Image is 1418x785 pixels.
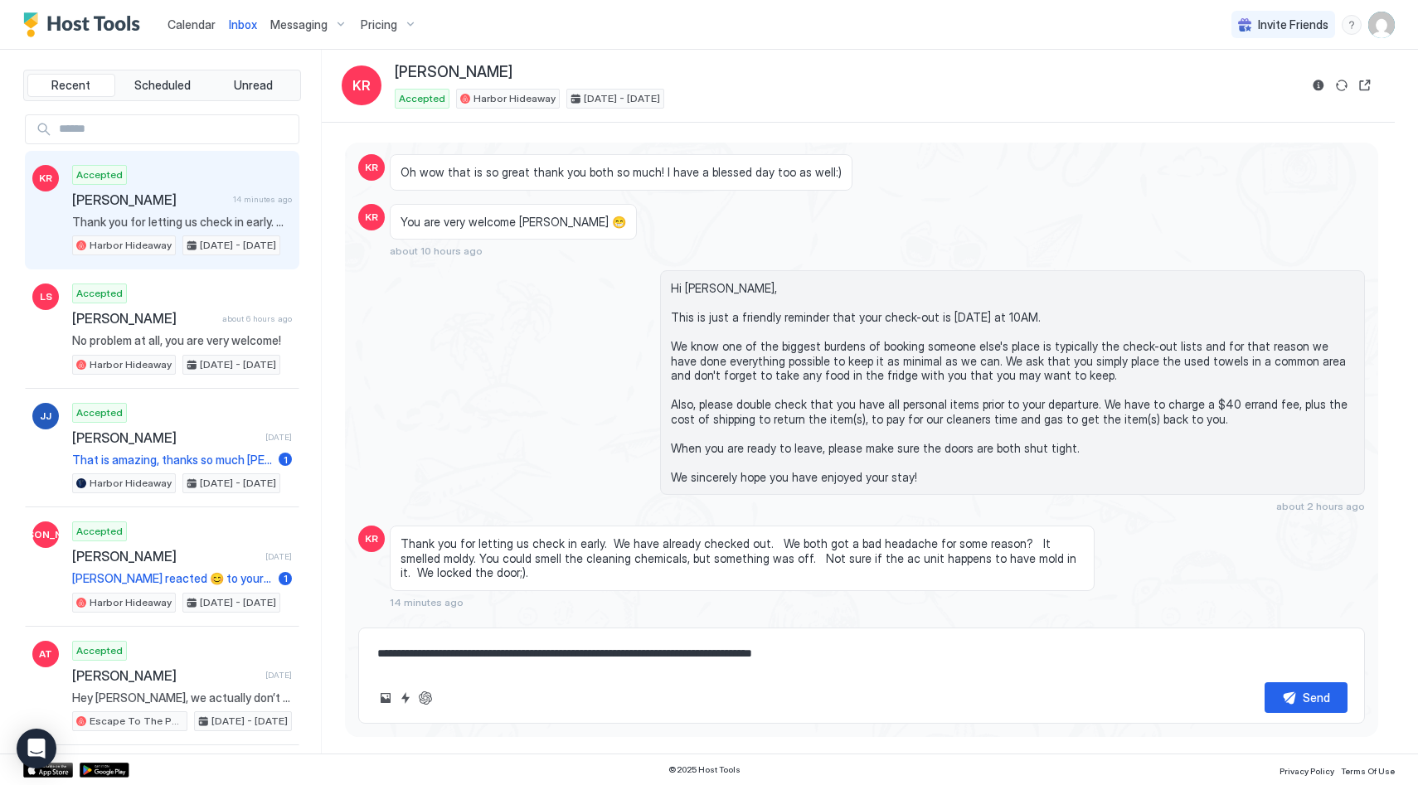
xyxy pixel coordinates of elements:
span: Calendar [168,17,216,31]
button: Upload image [376,688,396,708]
span: [DATE] - [DATE] [584,91,660,106]
a: Google Play Store [80,763,129,778]
span: [PERSON_NAME] [72,667,259,684]
span: [PERSON_NAME] [395,63,512,82]
span: KR [352,75,371,95]
button: Sync reservation [1332,75,1352,95]
span: [PERSON_NAME] reacted 😊 to your message "Hi [PERSON_NAME], Thank you for choosing our condo ([GEO... [72,571,272,586]
span: [PERSON_NAME] [72,191,226,208]
span: Scheduled [134,78,191,93]
span: Invite Friends [1258,17,1328,32]
span: You are very welcome [PERSON_NAME] 😁 [401,215,626,230]
span: That is amazing, thanks so much [PERSON_NAME]! And save our phone number if you do want to book a... [72,453,272,468]
span: [PERSON_NAME] [72,310,216,327]
span: [PERSON_NAME] [72,548,259,565]
a: App Store [23,763,73,778]
button: Open reservation [1355,75,1375,95]
a: Host Tools Logo [23,12,148,37]
span: KR [365,210,378,225]
span: 1 [284,453,288,466]
span: Accepted [76,405,123,420]
span: No problem at all, you are very welcome! [72,333,292,348]
div: Open Intercom Messenger [17,729,56,768]
span: Harbor Hideaway [90,357,172,372]
span: [DATE] [265,432,292,443]
span: Accepted [76,167,123,182]
a: Calendar [168,16,216,33]
span: Recent [51,78,90,93]
span: [DATE] - [DATE] [200,238,276,253]
span: [PERSON_NAME] [5,527,87,542]
div: menu [1342,15,1362,35]
span: Harbor Hideaway [90,476,172,491]
span: Privacy Policy [1280,766,1334,776]
span: Messaging [270,17,328,32]
span: Unread [234,78,273,93]
span: Accepted [76,524,123,539]
span: [DATE] [265,551,292,562]
span: [PERSON_NAME] [72,429,259,446]
span: [DATE] - [DATE] [200,476,276,491]
span: about 2 hours ago [1276,500,1365,512]
span: Oh wow that is so great thank you both so much! I have a blessed day too as well:) [401,165,842,180]
span: Accepted [76,643,123,658]
a: Inbox [229,16,257,33]
span: Hey [PERSON_NAME], we actually don’t have anybody staying in our place tonight and our place has ... [72,691,292,705]
span: Hi [PERSON_NAME], This is just a friendly reminder that your check-out is [DATE] at 10AM. We know... [671,281,1354,484]
span: about 6 hours ago [222,313,292,324]
a: Terms Of Use [1341,761,1395,778]
button: Unread [209,74,297,97]
span: AT [39,647,52,661]
button: Quick reply [396,688,415,708]
span: [DATE] - [DATE] [211,714,288,729]
span: JJ [40,409,51,424]
span: KR [39,171,52,186]
a: Privacy Policy [1280,761,1334,778]
span: © 2025 Host Tools [668,764,741,775]
span: 14 minutes ago [390,596,464,608]
div: tab-group [23,70,301,101]
div: User profile [1368,12,1395,38]
span: Thank you for letting us check in early. We have already checked out. We both got a bad headache ... [401,536,1084,580]
span: KR [365,531,378,546]
button: ChatGPT Auto Reply [415,688,435,708]
span: [DATE] - [DATE] [200,357,276,372]
button: Reservation information [1309,75,1328,95]
span: Harbor Hideaway [90,238,172,253]
span: [DATE] [265,670,292,681]
span: Harbor Hideaway [90,595,172,610]
button: Recent [27,74,115,97]
span: Harbor Hideaway [473,91,556,106]
span: 1 [284,572,288,584]
span: Thank you for letting us check in early. We have already checked out. We both got a bad headache ... [72,215,292,230]
span: Accepted [399,91,445,106]
div: Send [1303,689,1330,706]
span: Escape To The Peaks [90,714,183,729]
button: Scheduled [119,74,206,97]
span: KR [365,160,378,175]
span: LS [40,289,52,304]
button: Send [1265,682,1348,713]
span: Accepted [76,286,123,301]
span: Terms Of Use [1341,766,1395,776]
span: Inbox [229,17,257,31]
input: Input Field [52,115,299,143]
span: Pricing [361,17,397,32]
span: [DATE] - [DATE] [200,595,276,610]
span: 14 minutes ago [233,194,292,205]
span: about 10 hours ago [390,245,483,257]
